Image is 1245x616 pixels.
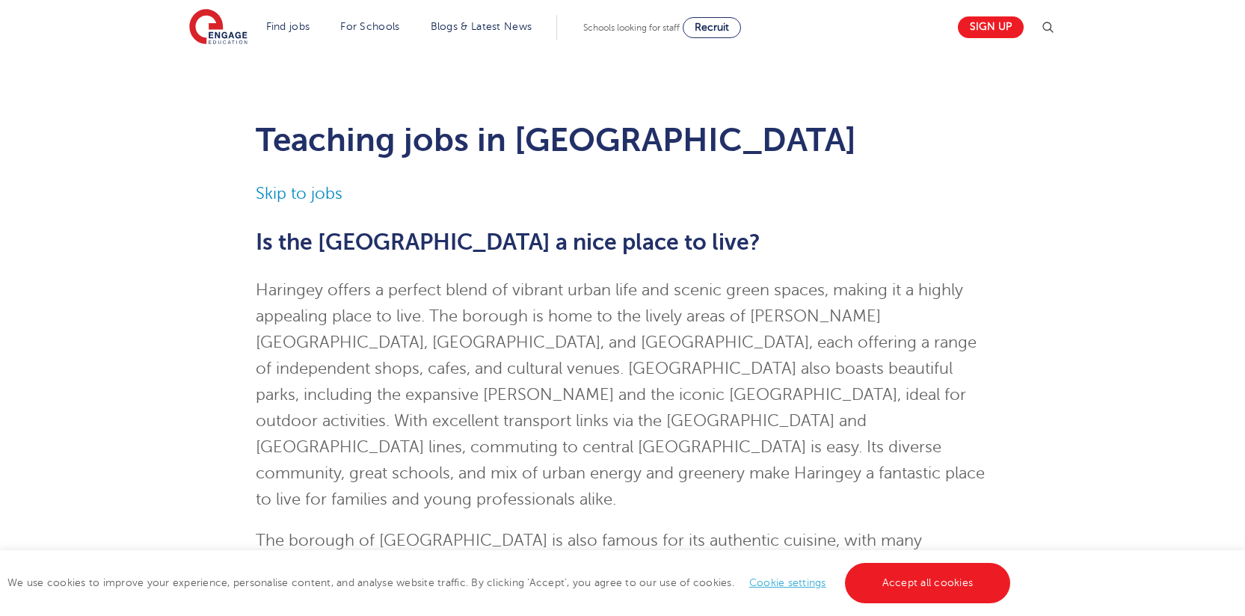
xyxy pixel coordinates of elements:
[7,577,1014,588] span: We use cookies to improve your experience, personalise content, and analyse website traffic. By c...
[256,532,922,576] span: The borough of [GEOGRAPHIC_DATA] is also famous for its authentic cuisine, with many excellent Tu...
[958,16,1024,38] a: Sign up
[266,21,310,32] a: Find jobs
[431,21,532,32] a: Blogs & Latest News
[749,577,826,588] a: Cookie settings
[189,9,248,46] img: Engage Education
[256,230,760,255] span: Is the [GEOGRAPHIC_DATA] a nice place to live?
[583,22,680,33] span: Schools looking for staff
[256,277,989,513] p: Haringey offers a perfect blend of vibrant urban life and scenic green spaces, making it a highly...
[256,185,342,203] a: Skip to jobs
[695,22,729,33] span: Recruit
[340,21,399,32] a: For Schools
[683,17,741,38] a: Recruit
[256,121,989,158] h1: Teaching jobs in [GEOGRAPHIC_DATA]
[845,563,1011,603] a: Accept all cookies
